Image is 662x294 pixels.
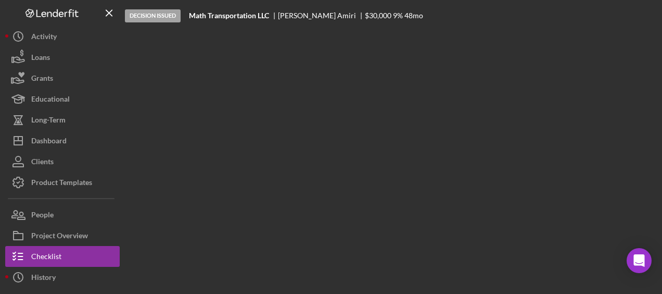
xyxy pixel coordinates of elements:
[31,68,53,91] div: Grants
[5,246,120,267] button: Checklist
[31,26,57,50] div: Activity
[31,172,92,195] div: Product Templates
[5,47,120,68] button: Loans
[365,11,391,20] span: $30,000
[31,109,66,133] div: Long-Term
[31,267,56,290] div: History
[31,204,54,228] div: People
[5,172,120,193] button: Product Templates
[31,225,88,249] div: Project Overview
[5,151,120,172] button: Clients
[31,151,54,175] div: Clients
[5,26,120,47] button: Activity
[5,109,120,130] button: Long-Term
[5,89,120,109] button: Educational
[5,130,120,151] button: Dashboard
[31,89,70,112] div: Educational
[189,11,269,20] b: Math Transportation LLC
[404,11,423,20] div: 48 mo
[627,248,652,273] div: Open Intercom Messenger
[125,9,181,22] div: Decision Issued
[5,68,120,89] button: Grants
[31,47,50,70] div: Loans
[393,11,403,20] div: 9 %
[278,11,365,20] div: [PERSON_NAME] Amiri
[31,130,67,154] div: Dashboard
[31,246,61,269] div: Checklist
[5,225,120,246] button: Project Overview
[5,204,120,225] button: People
[5,267,120,288] button: History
